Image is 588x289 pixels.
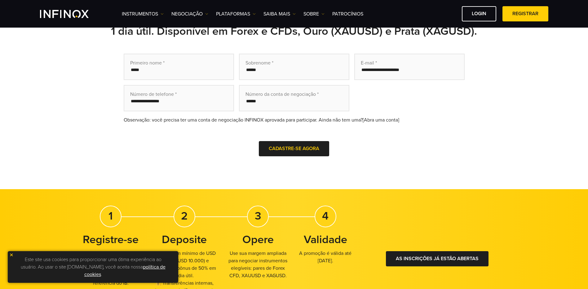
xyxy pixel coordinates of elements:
[303,10,325,18] a: SOBRE
[83,233,139,246] strong: Registre-se
[332,10,363,18] a: Patrocínios
[124,116,465,124] div: Observação: você precisa ter uma conta de negociação INFINOX aprovada para participar. Ainda não ...
[363,117,399,123] a: [Abra uma conta]
[77,250,145,287] p: Preencha o formulário e confirme seus dados por e-mail ( ) ou link de referência do IB.
[40,10,103,18] a: INFINOX Logo
[386,251,489,266] a: As inscrições já estão abertas
[242,233,274,246] strong: Opere
[162,233,207,246] strong: Deposite
[216,10,256,18] a: PLATAFORMAS
[462,6,496,21] a: Login
[122,10,164,18] a: Instrumentos
[263,10,296,18] a: Saiba mais
[292,250,359,265] p: A promoção é válida até [DATE].
[224,250,292,279] p: Use sua margem ampliada para negociar instrumentos elegíveis: pares de Forex CFD, XAUUSD e XAGUSD.
[181,209,188,223] strong: 2
[9,253,14,257] img: yellow close icon
[11,254,175,280] p: Este site usa cookies para proporcionar uma ótima experiência ao usuário. Ao usar o site [DOMAIN_...
[259,141,329,156] button: Cadastre-se agora
[304,233,347,246] strong: Validade
[255,209,261,223] strong: 3
[269,145,319,152] span: Cadastre-se agora
[108,209,113,223] strong: 1
[171,10,208,18] a: NEGOCIAÇÃO
[322,209,329,223] strong: 4
[502,6,548,21] a: Registrar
